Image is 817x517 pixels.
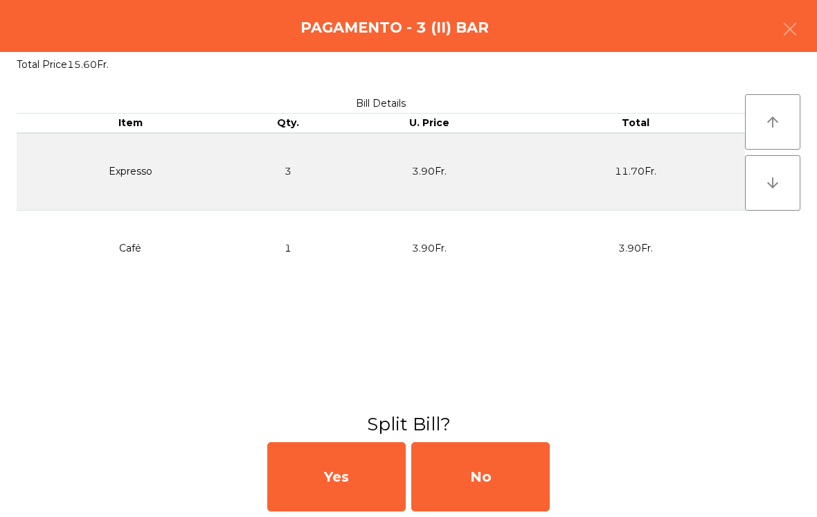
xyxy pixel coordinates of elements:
h3: Split Bill? [10,412,807,437]
td: 3 [244,133,332,211]
th: Total [526,114,745,133]
td: 3.90Fr. [332,210,526,286]
div: Yes [267,442,406,511]
td: Café [17,210,244,286]
i: arrow_downward [764,175,781,191]
td: 3.90Fr. [526,210,745,286]
i: arrow_upward [764,114,781,130]
button: arrow_upward [745,94,800,150]
th: Qty. [244,114,332,133]
h4: Pagamento - 3 (II) BAR [300,17,489,38]
div: No [411,442,550,511]
td: 1 [244,210,332,286]
td: 3.90Fr. [332,133,526,211]
th: U. Price [332,114,526,133]
span: Bill Details [356,97,406,109]
span: 15.60Fr. [67,58,109,71]
td: Expresso [17,133,244,211]
span: Total Price [17,58,67,71]
td: 11.70Fr. [526,133,745,211]
button: arrow_downward [745,155,800,211]
th: Item [17,114,244,133]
